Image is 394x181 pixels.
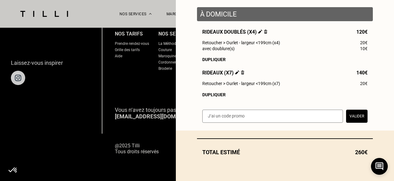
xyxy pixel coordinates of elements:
[202,70,244,76] span: Rideaux (x7)
[202,29,267,35] span: Rideaux doublés (x4)
[202,40,280,45] span: Retoucher > Ourlet - largeur <199cm (x4)
[200,10,370,18] p: À domicile
[356,70,368,76] span: 140€
[202,57,368,62] div: Dupliquer
[360,40,368,45] span: 20€
[197,149,373,155] div: Total estimé
[202,46,235,51] span: avec doublure(s)
[264,30,267,34] img: Supprimer
[360,46,368,51] span: 10€
[235,70,239,74] img: Éditer
[356,29,368,35] span: 120€
[202,110,343,123] input: J‘ai un code promo
[360,81,368,86] span: 20€
[355,149,368,155] span: 260€
[258,30,262,34] img: Éditer
[241,70,244,74] img: Supprimer
[202,92,368,97] div: Dupliquer
[202,81,280,86] span: Retoucher > Ourlet - largeur <199cm (x7)
[346,110,368,123] button: Valider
